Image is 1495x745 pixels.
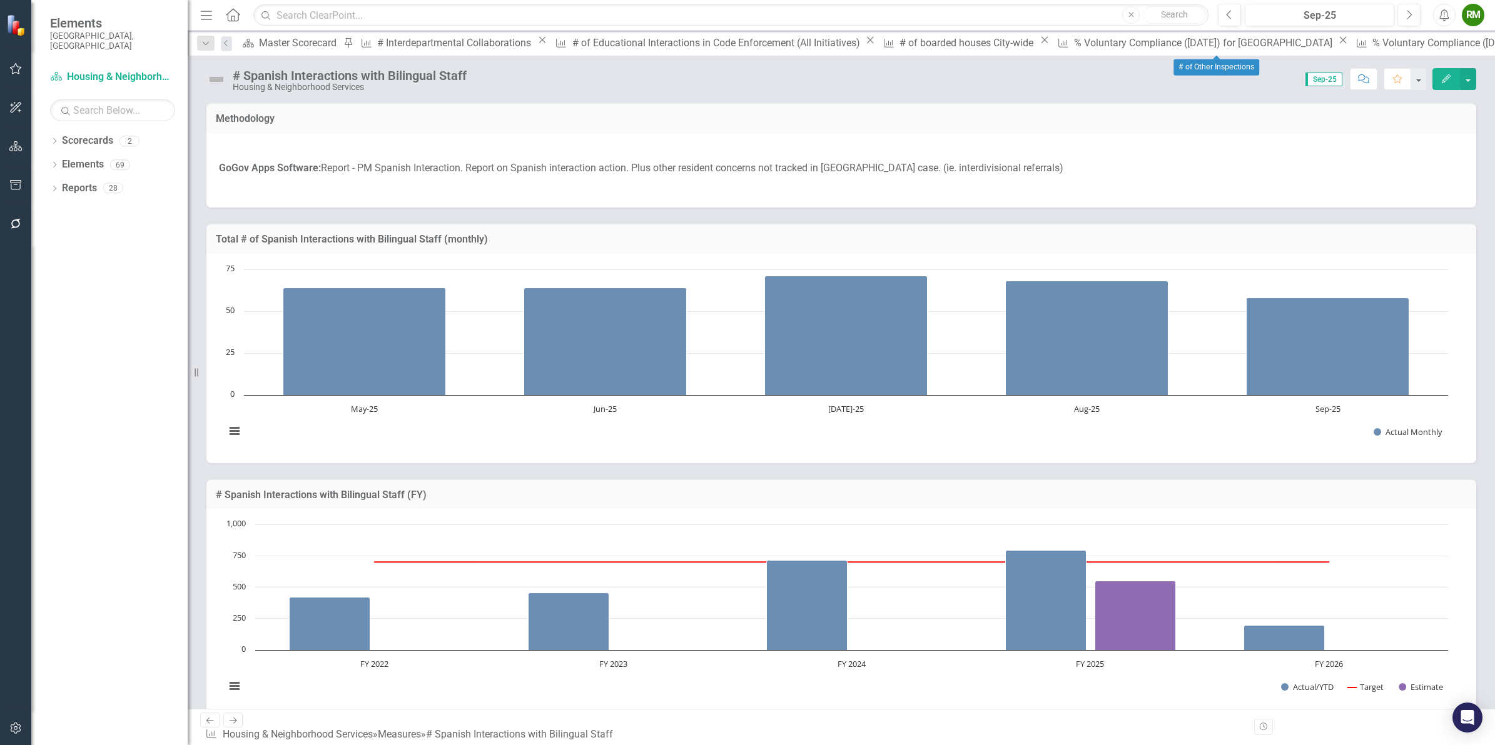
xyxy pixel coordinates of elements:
[878,35,1036,51] a: # of boarded houses City-wide
[290,551,1325,651] g: Actual/YTD, series 1 of 3. Bar series with 5 bars.
[1305,72,1342,86] span: Sep-25
[216,113,1467,124] h3: Methodology
[360,658,388,669] text: FY 2022
[572,35,863,51] div: # of Educational Interactions in Code Enforcement (All Initiatives)
[216,234,1467,245] h3: Total # of Spanish Interactions with Bilingual Staff (monthly)
[233,612,246,623] text: 250
[828,403,864,414] text: [DATE]-25
[233,82,467,92] div: Housing & Neighborhood Services
[1315,403,1340,414] text: Sep-25
[377,35,534,51] div: # Interdepartmental Collaborations
[1399,681,1443,692] button: Show Estimate
[1161,9,1188,19] span: Search
[1095,581,1176,651] path: FY 2025 , 550. Estimate.
[226,346,235,357] text: 25
[223,728,373,740] a: Housing & Neighborhood Services
[1247,297,1409,395] path: Sep-25, 58. Actual Monthly.
[216,489,1467,501] h3: # Spanish Interactions with Bilingual Staff (FY)
[233,69,467,82] div: # Spanish Interactions with Bilingual Staff
[1374,426,1442,437] button: Show Actual Monthly
[1076,658,1104,669] text: FY 2025
[219,159,1464,178] p: Report - PM Spanish Interaction. Report on Spanish interaction action. Plus other resident concer...
[233,549,246,561] text: 750
[259,35,340,51] div: Master Scorecard
[1245,4,1394,26] button: Sep-25
[62,134,113,148] a: Scorecards
[6,14,28,36] img: ClearPoint Strategy
[50,31,175,51] small: [GEOGRAPHIC_DATA], [GEOGRAPHIC_DATA]
[550,35,863,51] a: # of Educational Interactions in Code Enforcement (All Initiatives)
[238,35,340,51] a: Master Scorecard
[1244,626,1325,651] path: FY 2026, 197. Actual/YTD.
[1006,281,1168,395] path: Aug-25, 68. Actual Monthly.
[241,643,246,654] text: 0
[1006,551,1087,651] path: FY 2025 , 792. Actual/YTD.
[226,517,246,529] text: 1,000
[1173,59,1259,76] div: # of Other Inspections
[599,658,627,669] text: FY 2023
[372,560,1332,565] g: Target, series 2 of 3. Line with 5 data points.
[1452,702,1482,732] div: Open Intercom Messenger
[426,728,613,740] div: # Spanish Interactions with Bilingual Staff
[226,422,243,440] button: View chart menu, Chart
[219,162,321,174] strong: GoGov Apps Software:
[1074,403,1100,414] text: Aug-25
[226,304,235,316] text: 50
[1052,35,1335,51] a: % Voluntary Compliance ([DATE]) for [GEOGRAPHIC_DATA]
[230,388,235,399] text: 0
[529,593,609,651] path: FY 2023, 455. Actual/YTD.
[233,581,246,592] text: 500
[226,262,235,274] text: 75
[283,287,446,395] path: May-25, 64. Actual Monthly.
[226,677,243,695] button: View chart menu, Chart
[206,69,226,89] img: Not Defined
[838,658,866,669] text: FY 2024
[1315,658,1343,669] text: FY 2026
[50,70,175,84] a: Housing & Neighborhood Services
[253,4,1209,26] input: Search ClearPoint...
[1249,8,1390,23] div: Sep-25
[103,183,123,194] div: 28
[351,403,378,414] text: May-25
[219,518,1454,706] svg: Interactive chart
[1143,6,1205,24] button: Search
[765,276,928,395] path: Jul-25, 71. Actual Monthly.
[356,35,534,51] a: # Interdepartmental Collaborations
[592,403,617,414] text: Jun-25
[219,263,1454,451] svg: Interactive chart
[1462,4,1484,26] button: RM
[50,16,175,31] span: Elements
[900,35,1037,51] div: # of boarded houses City-wide
[50,99,175,121] input: Search Below...
[1347,681,1384,692] button: Show Target
[219,518,1464,706] div: Chart. Highcharts interactive chart.
[62,157,104,172] a: Elements
[378,728,421,740] a: Measures
[62,181,97,196] a: Reports
[767,561,848,651] path: FY 2024, 712. Actual/YTD.
[119,136,139,146] div: 2
[524,287,687,395] path: Jun-25, 64. Actual Monthly.
[205,727,618,742] div: » »
[110,159,130,170] div: 69
[219,263,1464,451] div: Chart. Highcharts interactive chart.
[1281,681,1334,692] button: Show Actual/YTD
[1074,35,1335,51] div: % Voluntary Compliance ([DATE]) for [GEOGRAPHIC_DATA]
[290,597,370,651] path: FY 2022, 422. Actual/YTD.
